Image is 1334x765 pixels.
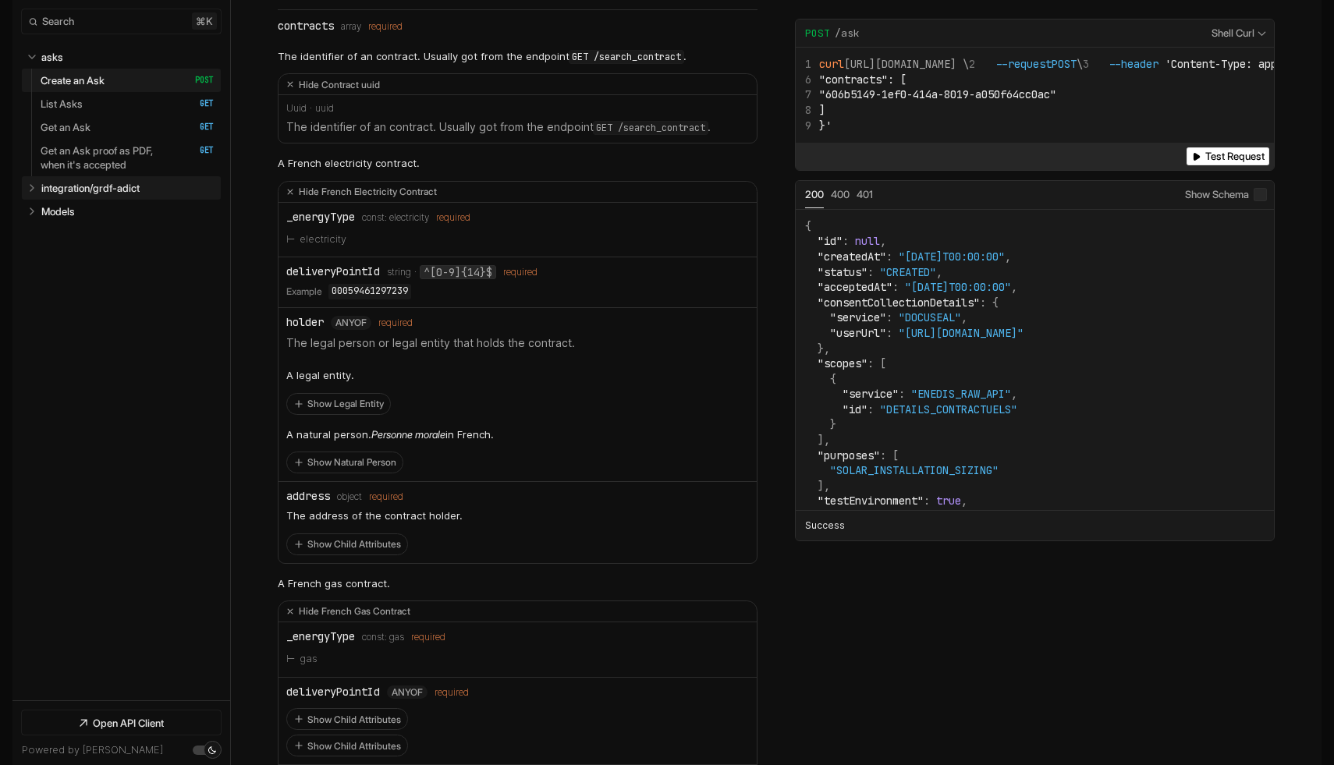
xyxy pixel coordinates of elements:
[830,464,999,478] span: "SOLAR_INSTALLATION_SIZING"
[892,280,899,294] span: :
[1011,388,1017,402] span: ,
[278,19,334,32] div: contracts
[286,427,494,443] p: A natural person. in French.
[278,49,757,65] p: The identifier of an contract. Usually got from the endpoint .
[818,356,867,370] span: "scopes"
[843,235,849,249] span: :
[824,433,830,447] span: ,
[369,491,403,502] div: required
[41,120,90,134] p: Get an Ask
[969,58,1083,72] span: \
[818,448,880,462] span: "purposes"
[192,12,217,30] kbd: ⌘ k
[41,92,214,115] a: List Asks GET
[286,211,355,223] div: _energyType
[992,296,999,310] span: {
[955,509,961,523] span: :
[830,311,886,325] span: "service"
[805,519,845,533] p: Success
[287,534,407,554] button: Show Child Attributes
[835,27,860,41] span: /ask
[1005,250,1011,264] span: ,
[286,508,463,524] p: The address of the contract holder.
[899,250,1005,264] span: "[DATE]T00:00:00"
[420,265,496,279] code: ^[0-9]{14}$
[1205,151,1265,163] span: Test Request
[41,176,215,200] a: integration/grdf-adict
[867,402,874,416] span: :
[892,448,899,462] span: [
[886,326,892,340] span: :
[435,687,469,698] div: required
[368,21,403,32] div: required
[286,335,749,351] p: The legal person or legal entity that holds the contract.
[967,509,974,523] span: [
[805,58,969,72] span: [URL][DOMAIN_NAME] \
[279,601,757,622] button: Hide French Gas Contract
[286,229,749,250] li: electricity
[362,212,389,223] div: const:
[278,156,757,172] p: A French electricity contract.
[830,326,886,340] span: "userUrl"
[830,418,836,432] span: }
[22,744,163,756] a: Powered by [PERSON_NAME]
[880,356,886,370] span: [
[819,119,832,133] span: }'
[594,122,708,134] code: GET /search_contract
[286,265,380,278] div: deliveryPointId
[183,145,214,156] span: GET
[855,235,880,249] span: null
[42,16,74,27] span: Search
[286,685,380,698] div: deliveryPointId
[818,509,955,523] span: "thirdPartyRecipients"
[287,452,403,473] button: Show Natural Person
[503,267,538,278] div: required
[41,200,215,223] a: Models
[818,342,824,356] span: }
[286,490,330,502] div: address
[183,98,214,109] span: GET
[867,265,874,279] span: :
[899,311,961,325] span: "DOCUSEAL"
[924,494,930,508] span: :
[389,632,404,643] span: gas
[818,280,892,294] span: "acceptedAt"
[886,311,892,325] span: :
[880,402,1017,416] span: "DETAILS_CONTRACTUELS"
[899,326,1024,340] span: "[URL][DOMAIN_NAME]"
[286,316,324,328] div: holder
[880,265,936,279] span: "CREATED"
[286,630,355,643] div: _energyType
[819,103,825,117] span: ]
[315,103,334,114] span: uuid
[880,235,886,249] span: ,
[41,115,214,139] a: Get an Ask GET
[41,139,214,176] a: Get an Ask proof as PDF, when it's accepted GET
[183,122,214,133] span: GET
[995,58,1077,72] span: --request
[886,250,892,264] span: :
[183,75,214,86] span: POST
[411,632,445,643] div: required
[961,494,967,508] span: ,
[1187,148,1269,166] button: Test Request
[286,284,322,299] span: Example
[569,51,683,63] code: GET /search_contract
[831,188,850,200] span: 400
[378,317,413,328] div: required
[41,50,63,64] p: asks
[41,73,105,87] p: Create an Ask
[857,188,873,200] span: 401
[387,267,411,278] span: string
[287,735,407,756] button: Show Child Attributes
[819,58,844,72] span: curl
[41,45,215,69] a: asks
[287,709,407,729] button: Show Child Attributes
[287,394,390,414] button: Show Legal Entity
[279,74,757,95] button: Hide Contract uuid
[1109,58,1158,72] span: --header
[818,265,867,279] span: "status"
[286,103,307,114] span: Uuid
[371,428,445,441] em: Personne morale
[1185,181,1267,209] label: Show Schema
